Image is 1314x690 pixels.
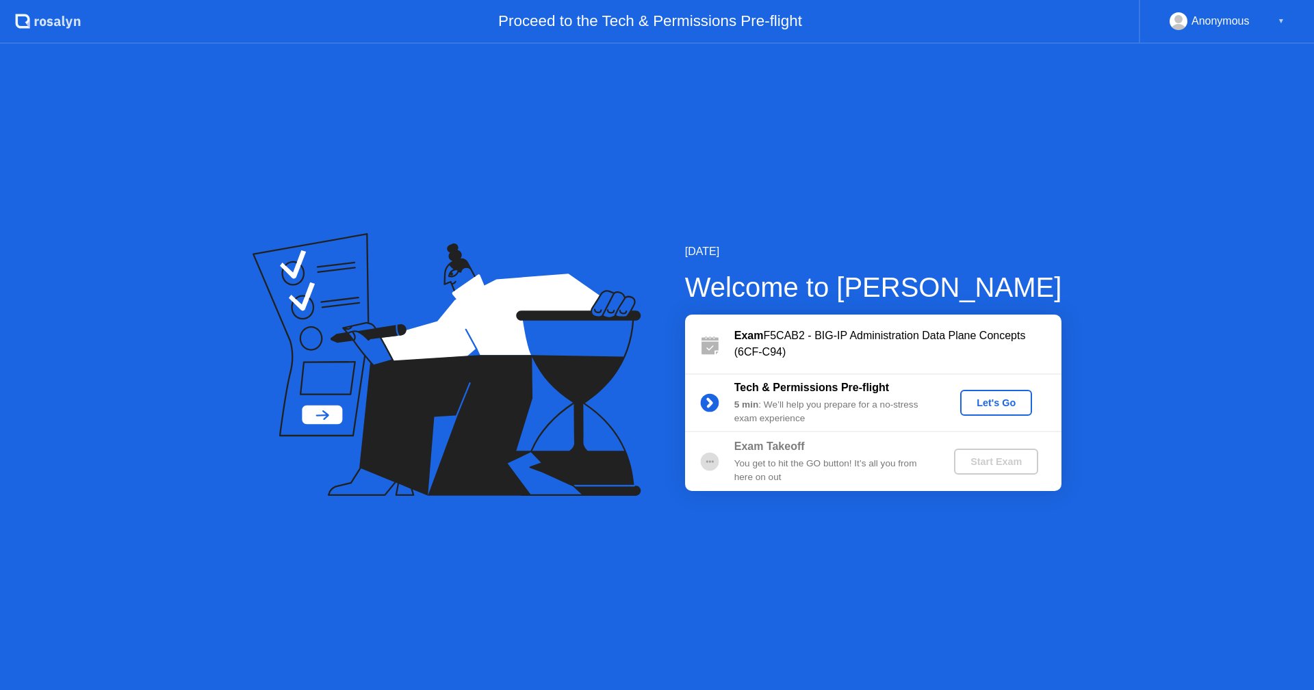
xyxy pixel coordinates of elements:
div: ▼ [1278,12,1285,30]
div: Anonymous [1191,12,1250,30]
button: Let's Go [960,390,1032,416]
div: Welcome to [PERSON_NAME] [685,267,1062,308]
button: Start Exam [954,449,1038,475]
div: : We’ll help you prepare for a no-stress exam experience [734,398,931,426]
div: [DATE] [685,243,1062,260]
b: Exam Takeoff [734,440,805,452]
div: Start Exam [959,456,1033,467]
b: 5 min [734,399,759,410]
div: F5CAB2 - BIG-IP Administration Data Plane Concepts (6CF-C94) [734,328,1061,360]
b: Tech & Permissions Pre-flight [734,382,889,393]
b: Exam [734,330,764,341]
div: You get to hit the GO button! It’s all you from here on out [734,457,931,485]
div: Let's Go [966,397,1027,408]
